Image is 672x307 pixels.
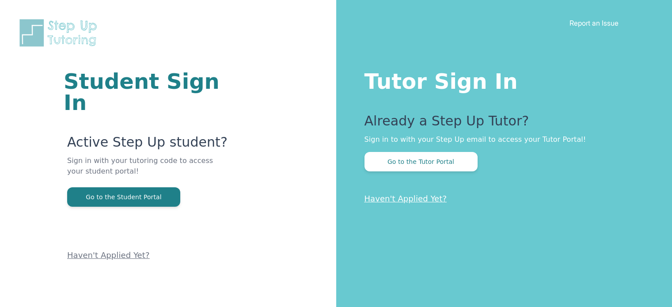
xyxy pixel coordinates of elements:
p: Active Step Up student? [67,134,230,155]
a: Report an Issue [569,19,619,27]
p: Sign in with your tutoring code to access your student portal! [67,155,230,187]
a: Haven't Applied Yet? [364,194,447,203]
a: Go to the Student Portal [67,193,180,201]
a: Go to the Tutor Portal [364,157,478,166]
button: Go to the Student Portal [67,187,180,207]
p: Sign in to with your Step Up email to access your Tutor Portal! [364,134,637,145]
p: Already a Step Up Tutor? [364,113,637,134]
a: Haven't Applied Yet? [67,250,150,260]
img: Step Up Tutoring horizontal logo [18,18,103,48]
h1: Tutor Sign In [364,67,637,92]
button: Go to the Tutor Portal [364,152,478,171]
h1: Student Sign In [64,71,230,113]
